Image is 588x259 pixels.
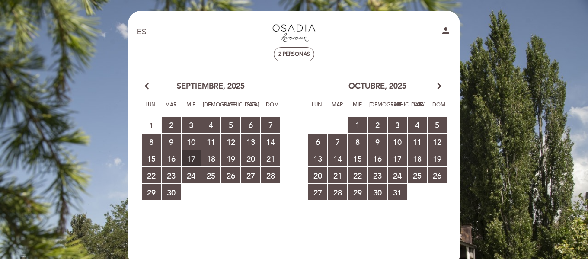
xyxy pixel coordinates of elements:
span: 12 [428,134,447,150]
span: Mar [329,100,346,116]
span: 21 [261,150,280,166]
span: 16 [368,150,387,166]
span: 13 [241,134,260,150]
span: 28 [261,167,280,183]
span: Mié [182,100,200,116]
span: septiembre, 2025 [177,81,245,92]
span: 25 [408,167,427,183]
span: 19 [221,150,240,166]
span: 8 [142,134,161,150]
span: 19 [428,150,447,166]
span: 11 [201,134,220,150]
span: 2 personas [278,51,310,58]
span: 1 [348,117,367,133]
span: Mié [349,100,366,116]
span: 30 [162,184,181,200]
span: 23 [162,167,181,183]
span: 20 [241,150,260,166]
span: 8 [348,134,367,150]
span: Dom [264,100,281,116]
span: 25 [201,167,220,183]
span: Lun [142,100,159,116]
span: 15 [348,150,367,166]
span: 7 [261,117,280,133]
span: 4 [408,117,427,133]
span: 6 [308,134,327,150]
span: 2 [368,117,387,133]
span: 27 [241,167,260,183]
i: arrow_back_ios [145,81,153,92]
span: 14 [261,134,280,150]
span: 29 [348,184,367,200]
span: 22 [348,167,367,183]
span: [DEMOGRAPHIC_DATA] [203,100,220,116]
i: arrow_forward_ios [435,81,443,92]
span: 4 [201,117,220,133]
span: 22 [142,167,161,183]
span: 1 [142,117,161,133]
span: Sáb [410,100,427,116]
span: octubre, 2025 [348,81,406,92]
span: 11 [408,134,427,150]
button: person [441,26,451,39]
span: 15 [142,150,161,166]
span: 27 [308,184,327,200]
span: Vie [390,100,407,116]
span: 21 [328,167,347,183]
span: 18 [408,150,427,166]
a: Restaurante Osadía de Crear [240,20,348,44]
span: 3 [388,117,407,133]
span: 16 [162,150,181,166]
span: [DEMOGRAPHIC_DATA] [369,100,387,116]
span: 6 [241,117,260,133]
span: 7 [328,134,347,150]
span: 28 [328,184,347,200]
span: 18 [201,150,220,166]
span: 3 [182,117,201,133]
span: 26 [221,167,240,183]
span: 17 [182,150,201,166]
span: 9 [368,134,387,150]
i: person [441,26,451,36]
span: 24 [388,167,407,183]
span: 9 [162,134,181,150]
span: 10 [182,134,201,150]
span: 5 [428,117,447,133]
span: 24 [182,167,201,183]
span: 29 [142,184,161,200]
span: 31 [388,184,407,200]
span: 30 [368,184,387,200]
span: 10 [388,134,407,150]
span: 12 [221,134,240,150]
span: 13 [308,150,327,166]
span: Mar [162,100,179,116]
span: Vie [223,100,240,116]
span: 26 [428,167,447,183]
span: 5 [221,117,240,133]
span: Dom [430,100,447,116]
span: 14 [328,150,347,166]
span: 2 [162,117,181,133]
span: Sáb [243,100,261,116]
span: 17 [388,150,407,166]
span: 23 [368,167,387,183]
span: Lun [308,100,326,116]
span: 20 [308,167,327,183]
